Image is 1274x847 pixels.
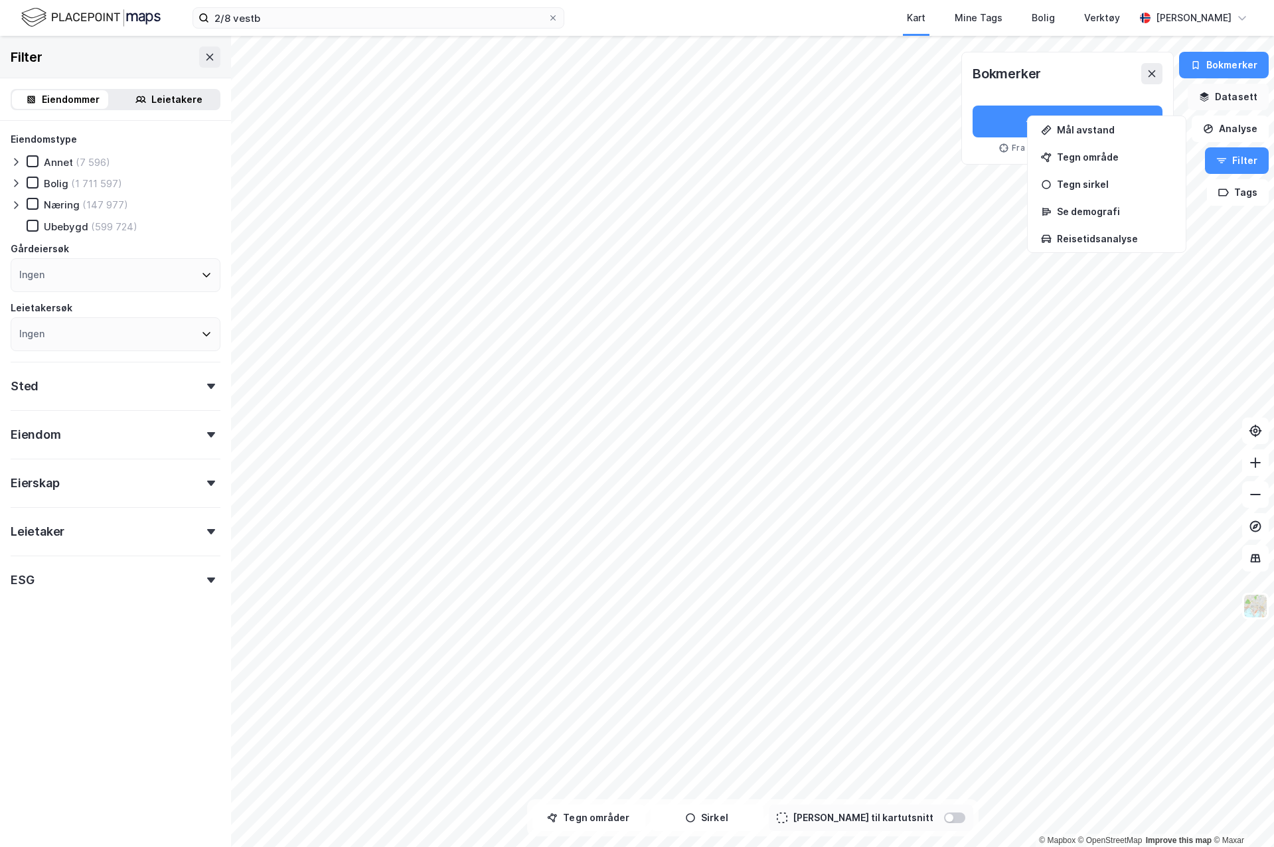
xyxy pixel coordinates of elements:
div: Ubebygd [44,220,88,233]
div: Verktøy [1084,10,1120,26]
div: Eiendommer [42,92,100,108]
div: (1 711 597) [71,177,122,190]
div: Gårdeiersøk [11,241,69,257]
img: Z [1243,593,1268,619]
button: Analyse [1192,116,1269,142]
div: Næring [44,198,80,211]
input: Søk på adresse, matrikkel, gårdeiere, leietakere eller personer [209,8,548,28]
div: Tegn sirkel [1057,179,1172,190]
div: Eierskap [11,475,59,491]
a: Mapbox [1039,836,1075,845]
div: Leietaker [11,524,64,540]
div: Bolig [1032,10,1055,26]
div: Kart [907,10,925,26]
button: Datasett [1188,84,1269,110]
div: Bolig [44,177,68,190]
div: Bokmerker [973,63,1041,84]
div: Sted [11,378,39,394]
div: Mål avstand [1057,124,1172,135]
div: Leietakere [151,92,202,108]
a: Improve this map [1146,836,1212,845]
div: (7 596) [76,156,110,169]
div: Se demografi [1057,206,1172,217]
div: Ingen [19,326,44,342]
button: Filter [1205,147,1269,174]
div: Fra din nåværende kartvisning [973,143,1162,153]
div: ESG [11,572,34,588]
img: logo.f888ab2527a4732fd821a326f86c7f29.svg [21,6,161,29]
div: Annet [44,156,73,169]
div: (147 977) [82,198,128,211]
div: Eiendom [11,427,61,443]
iframe: Chat Widget [1208,783,1274,847]
a: OpenStreetMap [1078,836,1143,845]
button: Tegn områder [532,805,645,831]
div: Leietakersøk [11,300,72,316]
button: Nytt bokmerke [973,106,1162,137]
button: Tags [1207,179,1269,206]
div: [PERSON_NAME] til kartutsnitt [793,810,933,826]
div: (599 724) [91,220,137,233]
div: Eiendomstype [11,131,77,147]
button: Bokmerker [1179,52,1269,78]
div: Filter [11,46,42,68]
div: [PERSON_NAME] [1156,10,1232,26]
button: Sirkel [651,805,763,831]
div: Reisetidsanalyse [1057,233,1172,244]
div: Ingen [19,267,44,283]
div: Tegn område [1057,151,1172,163]
div: Mine Tags [955,10,1002,26]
